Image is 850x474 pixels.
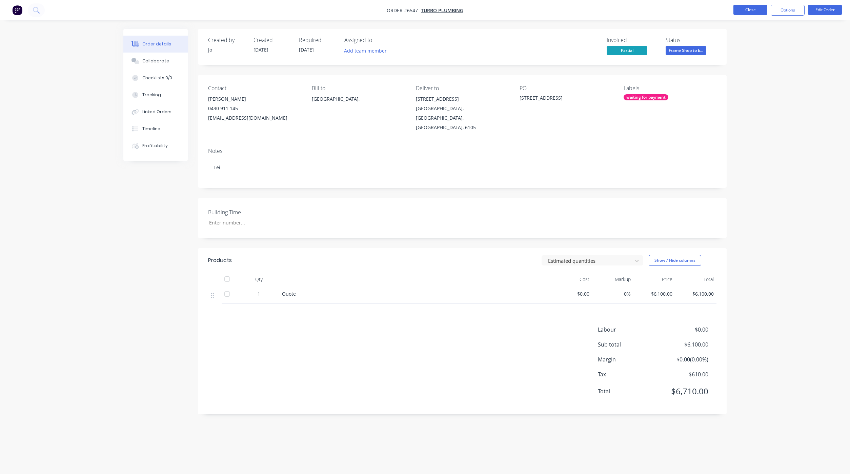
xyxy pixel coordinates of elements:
[142,109,171,115] div: Linked Orders
[254,37,291,43] div: Created
[123,86,188,103] button: Tracking
[733,5,767,15] button: Close
[344,46,390,55] button: Add team member
[239,273,279,286] div: Qty
[598,340,658,349] span: Sub total
[666,37,716,43] div: Status
[598,387,658,395] span: Total
[658,370,708,378] span: $610.00
[123,137,188,154] button: Profitability
[675,273,717,286] div: Total
[658,355,708,363] span: $0.00 ( 0.00 %)
[387,7,421,14] span: Order #6547 -
[123,103,188,120] button: Linked Orders
[208,46,245,53] div: Jo
[598,370,658,378] span: Tax
[520,94,604,104] div: [STREET_ADDRESS]
[142,41,171,47] div: Order details
[344,37,412,43] div: Assigned to
[598,325,658,334] span: Labour
[208,113,301,123] div: [EMAIL_ADDRESS][DOMAIN_NAME]
[208,94,301,104] div: [PERSON_NAME]
[208,85,301,92] div: Contact
[520,85,612,92] div: PO
[208,256,232,264] div: Products
[254,46,268,53] span: [DATE]
[808,5,842,15] button: Edit Order
[416,85,509,92] div: Deliver to
[142,92,161,98] div: Tracking
[312,94,405,116] div: [GEOGRAPHIC_DATA],
[208,104,301,113] div: 0430 911 145
[666,46,706,55] span: Frame Shop to b...
[553,290,589,297] span: $0.00
[416,94,509,104] div: [STREET_ADDRESS]
[666,46,706,56] button: Frame Shop to b...
[658,340,708,349] span: $6,100.00
[416,94,509,132] div: [STREET_ADDRESS][GEOGRAPHIC_DATA], [GEOGRAPHIC_DATA], [GEOGRAPHIC_DATA], 6105
[142,143,168,149] div: Profitability
[633,273,675,286] div: Price
[258,290,260,297] span: 1
[312,94,405,104] div: [GEOGRAPHIC_DATA],
[649,255,701,266] button: Show / Hide columns
[592,273,634,286] div: Markup
[607,46,647,55] span: Partial
[312,85,405,92] div: Bill to
[658,385,708,397] span: $6,710.00
[624,85,716,92] div: Labels
[123,70,188,86] button: Checklists 0/0
[208,148,716,154] div: Notes
[341,46,390,55] button: Add team member
[299,46,314,53] span: [DATE]
[607,37,657,43] div: Invoiced
[208,208,293,216] label: Building Time
[598,355,658,363] span: Margin
[123,53,188,70] button: Collaborate
[678,290,714,297] span: $6,100.00
[595,290,631,297] span: 0%
[208,94,301,123] div: [PERSON_NAME]0430 911 145[EMAIL_ADDRESS][DOMAIN_NAME]
[142,75,172,81] div: Checklists 0/0
[142,58,169,64] div: Collaborate
[771,5,805,16] button: Options
[624,94,668,100] div: waiting for payment
[658,325,708,334] span: $0.00
[636,290,672,297] span: $6,100.00
[203,218,293,228] input: Enter number...
[550,273,592,286] div: Cost
[12,5,22,15] img: Factory
[282,291,296,297] span: Quote
[142,126,160,132] div: Timeline
[123,36,188,53] button: Order details
[416,104,509,132] div: [GEOGRAPHIC_DATA], [GEOGRAPHIC_DATA], [GEOGRAPHIC_DATA], 6105
[123,120,188,137] button: Timeline
[208,157,716,178] div: Tei
[299,37,336,43] div: Required
[421,7,463,14] a: Turbo Plumbing
[208,37,245,43] div: Created by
